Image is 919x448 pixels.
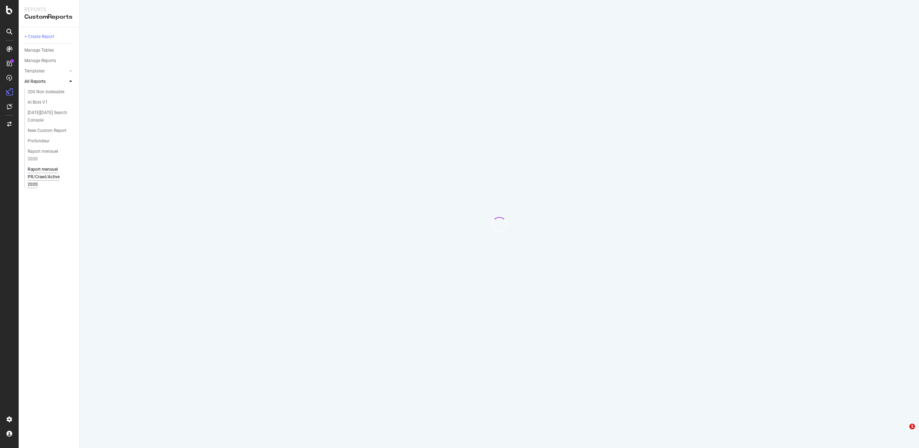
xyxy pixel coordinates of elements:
[909,424,915,429] span: 1
[24,78,67,85] a: All Reports
[24,67,45,75] div: Templates
[24,47,74,54] a: Manage Tables
[28,137,74,145] a: Profondeur
[895,424,912,441] iframe: Intercom live chat
[24,33,74,41] a: + Create Report
[24,6,74,13] div: Reports
[28,148,67,163] div: Raport mensuel 2020
[28,109,69,124] div: Black Friday Search Console
[28,137,50,145] div: Profondeur
[28,148,74,163] a: Raport mensuel 2020
[28,166,70,188] div: Raport mensuel PR/Crawl/Active 2020
[28,127,74,135] a: New Custom Report
[24,47,54,54] div: Manage Tables
[24,13,74,21] div: CustomReports
[24,57,74,65] a: Manage Reports
[28,109,74,124] a: [DATE][DATE] Search Console
[28,88,74,96] a: 200 Non Indexable
[28,88,64,96] div: 200 Non Indexable
[28,166,74,188] a: Raport mensuel PR/Crawl/Active 2020
[24,33,54,41] div: + Create Report
[24,57,56,65] div: Manage Reports
[28,99,48,106] div: AI Bots V1
[28,99,74,106] a: AI Bots V1
[24,78,46,85] div: All Reports
[24,67,67,75] a: Templates
[28,127,66,135] div: New Custom Report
